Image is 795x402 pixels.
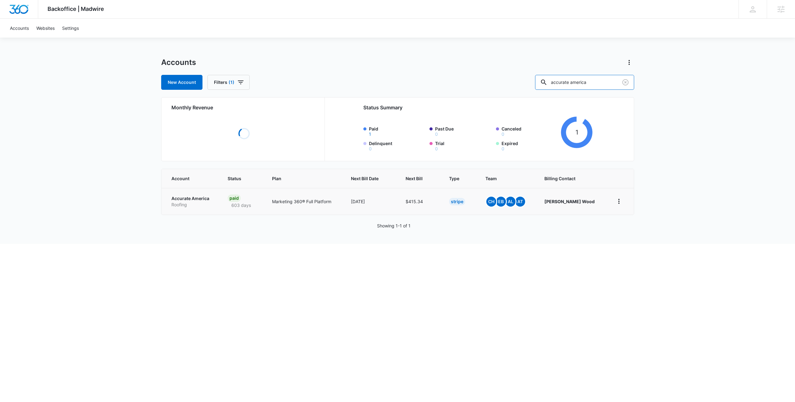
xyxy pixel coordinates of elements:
[449,198,465,205] div: Stripe
[171,202,213,208] p: Roofing
[171,104,317,111] h2: Monthly Revenue
[229,80,234,85] span: (1)
[171,195,213,208] a: Accurate AmericaRoofing
[575,128,578,136] tspan: 1
[369,126,426,136] label: Paid
[48,6,104,12] span: Backoffice | Madwire
[535,75,634,90] input: Search
[398,188,442,215] td: $415.34
[207,75,250,90] button: Filters(1)
[502,140,559,151] label: Expired
[228,194,241,202] div: Paid
[369,140,426,151] label: Delinquent
[449,175,461,182] span: Type
[502,126,559,136] label: Canceled
[486,197,496,207] span: CH
[363,104,593,111] h2: Status Summary
[485,175,520,182] span: Team
[515,197,525,207] span: AT
[272,198,336,205] p: Marketing 360® Full Platform
[228,202,255,208] p: 603 days
[228,175,248,182] span: Status
[171,175,204,182] span: Account
[435,140,492,151] label: Trial
[544,199,595,204] strong: [PERSON_NAME] Wood
[624,57,634,67] button: Actions
[620,77,630,87] button: Clear
[343,188,398,215] td: [DATE]
[506,197,516,207] span: AL
[161,75,202,90] a: New Account
[161,58,196,67] h1: Accounts
[272,175,336,182] span: Plan
[369,132,371,136] button: Paid
[496,197,506,207] span: EB
[406,175,425,182] span: Next Bill
[435,126,492,136] label: Past Due
[377,222,411,229] p: Showing 1-1 of 1
[614,196,624,206] button: home
[33,19,58,38] a: Websites
[58,19,83,38] a: Settings
[171,195,213,202] p: Accurate America
[351,175,382,182] span: Next Bill Date
[6,19,33,38] a: Accounts
[544,175,599,182] span: Billing Contact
